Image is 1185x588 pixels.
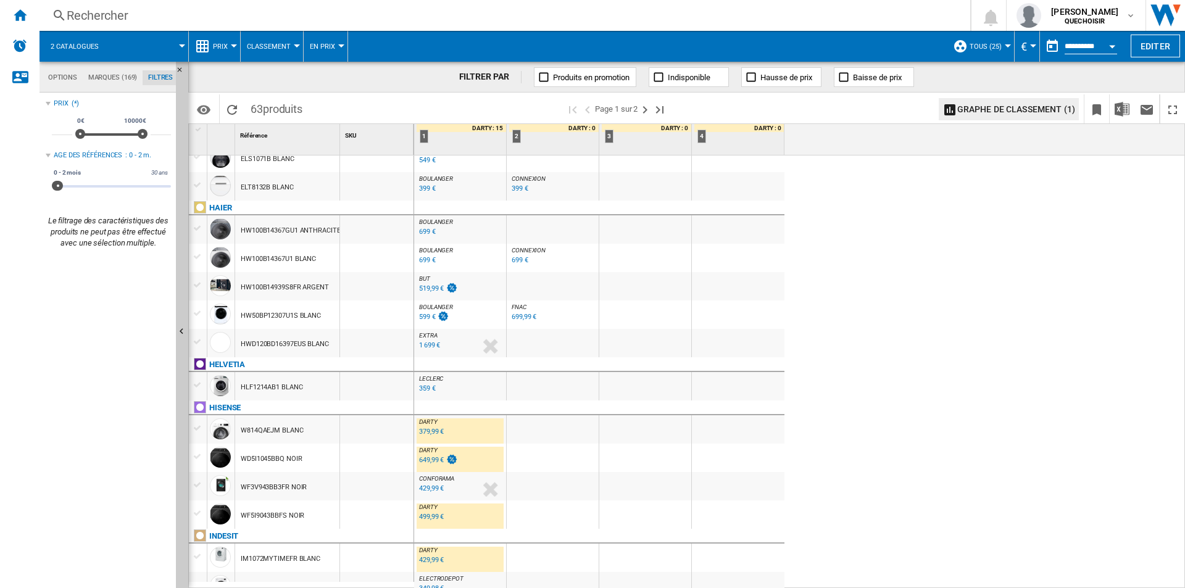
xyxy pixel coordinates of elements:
[512,184,528,193] div: 399 €
[510,254,528,267] div: Mise à jour : mardi 26 août 2025 13:01
[417,447,504,475] div: DARTY 649,99 €
[220,94,244,123] button: Recharger
[54,151,122,160] div: Age des références
[83,70,143,85] md-tab-item: Marques (169)
[417,482,444,495] div: Mise à jour : mardi 26 août 2025 04:47
[125,151,171,160] div: : 0 - 2 m.
[122,116,148,126] span: 10000€
[46,215,171,249] div: Le filtrage des caractéristiques des produits ne peut pas être effectué avec une sélection multiple.
[209,529,238,544] div: Cliquez pour filtrer sur cette marque
[241,473,307,502] div: WF3V943BB3FR NOIR
[417,511,444,523] div: Mise à jour : mardi 26 août 2025 12:58
[419,484,444,492] div: 429,99 €
[512,313,536,321] div: 699,99 €
[417,283,458,295] div: Mise à jour : mardi 26 août 2025 04:22
[605,130,613,143] div: 3
[1051,6,1118,18] span: [PERSON_NAME]
[244,94,309,120] span: 63
[419,447,438,453] span: DARTY
[345,132,357,139] span: SKU
[343,124,414,143] div: Sort None
[509,124,599,155] div: 2 DARTY : 0
[241,245,316,273] div: HW100B14367U1 BLANC
[419,313,436,321] div: 599 €
[419,218,453,225] span: BOULANGER
[638,94,652,123] button: Page suivante
[210,124,235,143] div: Sort None
[970,43,1002,51] span: TOUS (25)
[12,38,27,53] img: alerts-logo.svg
[510,311,536,323] div: Mise à jour : lundi 25 août 2025 12:46
[51,31,111,62] button: 2 catalogues
[512,304,526,310] span: FNAC
[512,247,546,254] span: CONNEXION
[595,94,638,123] span: Page 1 sur 2
[419,256,436,264] div: 699 €
[649,67,729,87] button: Indisponible
[247,31,297,62] button: Classement
[419,375,443,382] span: LECLERC
[209,400,241,415] div: Cliquez pour filtrer sur cette marque
[419,428,444,436] div: 379,99 €
[652,94,667,123] button: Dernière page
[417,275,504,304] div: BUT 519,99 €
[553,73,630,82] span: Produits en promotion
[46,31,182,62] div: 2 catalogues
[419,247,453,254] span: BOULANGER
[143,70,178,85] md-tab-item: Filtres
[1021,31,1033,62] button: €
[310,31,341,62] button: En Prix
[419,513,444,521] div: 499,99 €
[51,43,99,51] span: 2 catalogues
[417,547,504,575] div: DARTY 429,99 €
[417,503,504,532] div: DARTY 499,99 €
[241,217,341,245] div: HW100B14367GU1 ANTHRACITE
[238,124,339,143] div: Sort None
[1021,40,1027,53] span: €
[853,73,902,82] span: Baisse de prix
[241,302,321,330] div: HW50BP12307U1S BLANC
[213,43,228,51] span: Prix
[241,545,320,573] div: IM1072MYTIMEFR BLANC
[939,98,1079,120] button: Graphe de classement (1)
[191,98,216,120] button: Options
[1160,94,1185,123] button: Plein écran
[694,124,784,132] div: DARTY : 0
[195,31,234,62] div: Prix
[417,383,436,395] div: Mise à jour : mardi 26 août 2025 04:39
[602,124,691,155] div: 3 DARTY : 0
[512,175,546,182] span: CONNEXION
[934,94,1084,124] div: Sélectionnez 1 à 3 sites en cliquant sur les cellules afin d'afficher un graphe de classement
[238,124,339,143] div: Référence Sort None
[1065,17,1105,25] b: QUECHOISIR
[417,426,444,438] div: Mise à jour : mardi 26 août 2025 13:41
[1110,94,1134,123] button: Télécharger au format Excel
[417,154,436,167] div: Mise à jour : mardi 26 août 2025 00:36
[420,130,428,143] div: 1
[419,503,438,510] span: DARTY
[419,228,436,236] div: 699 €
[241,416,304,445] div: W814QAEJM BLANC
[241,502,304,530] div: WF5I9043BBFS NOIR
[741,67,821,87] button: Hausse de prix
[241,373,302,402] div: HLF1214AB1 BLANC
[419,284,444,292] div: 519,99 €
[241,330,329,358] div: HWD120BD16397EUS BLANC
[417,375,504,404] div: LECLERC 359 €
[509,247,596,275] div: CONNEXION 699 €
[419,332,438,339] span: EXTRA
[241,445,302,473] div: WD5I1045BBQ NOIR
[241,173,294,202] div: ELT8132B BLANC
[417,254,436,267] div: Mise à jour : mardi 26 août 2025 00:49
[419,304,453,310] span: BOULANGER
[417,147,504,175] div: BOULANGER 549 €
[1017,3,1041,28] img: profile.jpg
[419,547,438,553] span: DARTY
[1084,94,1109,123] button: Créer un favoris
[419,156,436,164] div: 549 €
[417,183,436,195] div: Mise à jour : mardi 26 août 2025 01:04
[602,124,691,132] div: DARTY : 0
[970,31,1008,62] button: TOUS (25)
[419,418,438,425] span: DARTY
